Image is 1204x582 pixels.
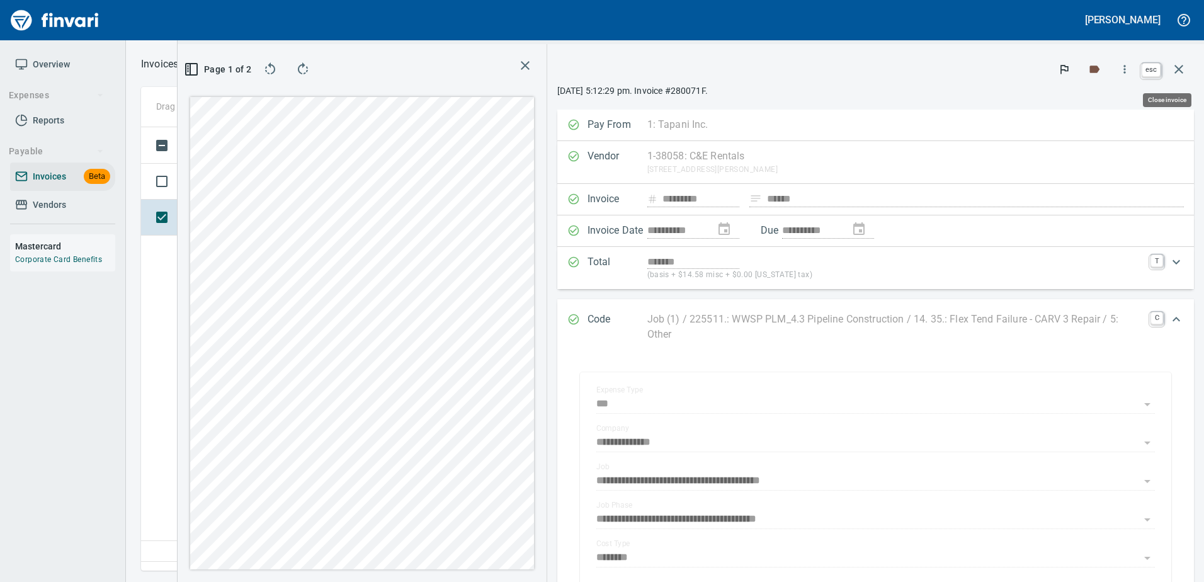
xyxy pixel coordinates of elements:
span: Reports [33,113,64,128]
p: Invoices [141,57,178,72]
nav: breadcrumb [141,57,178,72]
h6: Mastercard [15,239,115,253]
div: Expand [557,299,1195,355]
a: Corporate Card Benefits [15,255,102,264]
p: Job (1) / 225511.: WWSP PLM_4.3 Pipeline Construction / 14. 35.: Flex Tend Failure - CARV 3 Repai... [647,312,1144,342]
span: Payable [9,144,104,159]
a: T [1150,254,1163,267]
p: Drag a column heading here to group the table [156,100,341,113]
button: Payable [4,140,109,163]
a: Overview [10,50,115,79]
button: Labels [1081,55,1108,83]
div: Expand [557,247,1195,289]
button: Expenses [4,84,109,107]
span: Overview [33,57,70,72]
button: [PERSON_NAME] [1082,10,1164,30]
label: Job Phase [596,501,632,509]
span: Vendors [33,197,66,213]
a: esc [1142,63,1161,77]
h5: [PERSON_NAME] [1085,13,1161,26]
a: Reports [10,106,115,135]
label: Company [596,425,629,432]
p: Total [588,254,647,282]
p: [DATE] 5:12:29 pm. Invoice #280071F. [557,84,1195,97]
span: Expenses [9,88,104,103]
span: Invoices [33,169,66,185]
button: Flag [1050,55,1078,83]
span: Beta [84,169,110,184]
button: Page 1 of 2 [188,58,250,81]
p: Code [588,312,647,342]
label: Expense Type [596,386,643,394]
label: Job [596,463,610,471]
button: More [1111,55,1139,83]
p: (basis + $14.58 misc + $0.00 [US_STATE] tax) [647,269,1144,282]
span: Page 1 of 2 [193,62,245,77]
a: C [1150,312,1163,324]
label: Cost Type [596,540,630,547]
a: InvoicesBeta [10,163,115,191]
img: Finvari [8,5,102,35]
a: Vendors [10,191,115,219]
